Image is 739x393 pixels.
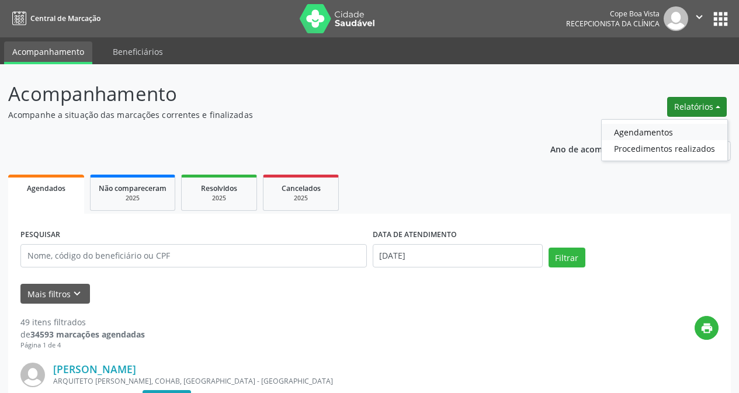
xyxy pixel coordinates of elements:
img: img [20,363,45,387]
button: apps [710,9,731,29]
label: DATA DE ATENDIMENTO [373,226,457,244]
div: 2025 [99,194,166,203]
a: Acompanhamento [4,41,92,64]
a: Beneficiários [105,41,171,62]
input: Nome, código do beneficiário ou CPF [20,244,367,267]
div: 2025 [190,194,248,203]
span: Central de Marcação [30,13,100,23]
a: Agendamentos [602,124,727,140]
button: Filtrar [549,248,585,267]
span: Não compareceram [99,183,166,193]
ul: Relatórios [601,119,728,161]
div: 2025 [272,194,330,203]
button: Relatórios [667,97,727,117]
a: Procedimentos realizados [602,140,727,156]
strong: 34593 marcações agendadas [30,329,145,340]
a: Central de Marcação [8,9,100,28]
p: Ano de acompanhamento [550,141,654,156]
label: PESQUISAR [20,226,60,244]
button:  [688,6,710,31]
div: ARQUITETO [PERSON_NAME], COHAB, [GEOGRAPHIC_DATA] - [GEOGRAPHIC_DATA] [53,376,543,386]
div: de [20,328,145,340]
input: Selecione um intervalo [373,244,543,267]
button: print [695,316,719,340]
span: Recepcionista da clínica [566,19,660,29]
div: 49 itens filtrados [20,316,145,328]
p: Acompanhamento [8,79,514,109]
div: Página 1 de 4 [20,340,145,350]
span: Resolvidos [201,183,237,193]
div: Cope Boa Vista [566,9,660,19]
p: Acompanhe a situação das marcações correntes e finalizadas [8,109,514,121]
i: keyboard_arrow_down [71,287,84,300]
img: img [664,6,688,31]
span: Cancelados [282,183,321,193]
i:  [693,11,706,23]
span: Agendados [27,183,65,193]
i: print [700,322,713,335]
button: Mais filtroskeyboard_arrow_down [20,284,90,304]
a: [PERSON_NAME] [53,363,136,375]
